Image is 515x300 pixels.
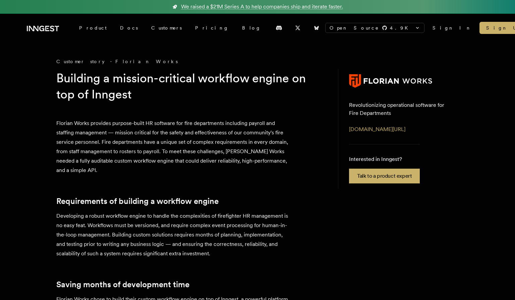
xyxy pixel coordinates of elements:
span: We raised a $21M Series A to help companies ship and iterate faster. [181,3,343,11]
p: Developing a robust workflow engine to handle the complexities of firefighter HR management is no... [56,211,291,258]
a: Blog [235,22,268,34]
p: Interested in Inngest? [349,155,420,163]
h1: Building a mission-critical workflow engine on top of Inngest [56,70,314,102]
a: Discord [272,23,286,33]
p: Florian Works provides purpose-built HR software for fire departments including payroll and staff... [56,119,291,175]
span: 4.9 K [390,25,412,31]
a: Requirements of building a workflow engine [56,197,219,206]
img: Florian Works's logo [349,74,432,88]
a: Talk to a product expert [349,169,420,183]
p: Revolutionizing operational software for Fire Departments [349,101,448,117]
span: Open Source [330,25,379,31]
a: Pricing [188,22,235,34]
a: Saving months of development time [56,280,189,289]
a: Customers [145,22,188,34]
a: Docs [113,22,145,34]
a: Sign In [433,25,471,31]
div: Customer story - Florian Works [56,58,325,65]
a: [DOMAIN_NAME][URL] [349,126,405,132]
a: Bluesky [309,23,324,33]
a: X [290,23,305,33]
div: Product [72,22,113,34]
